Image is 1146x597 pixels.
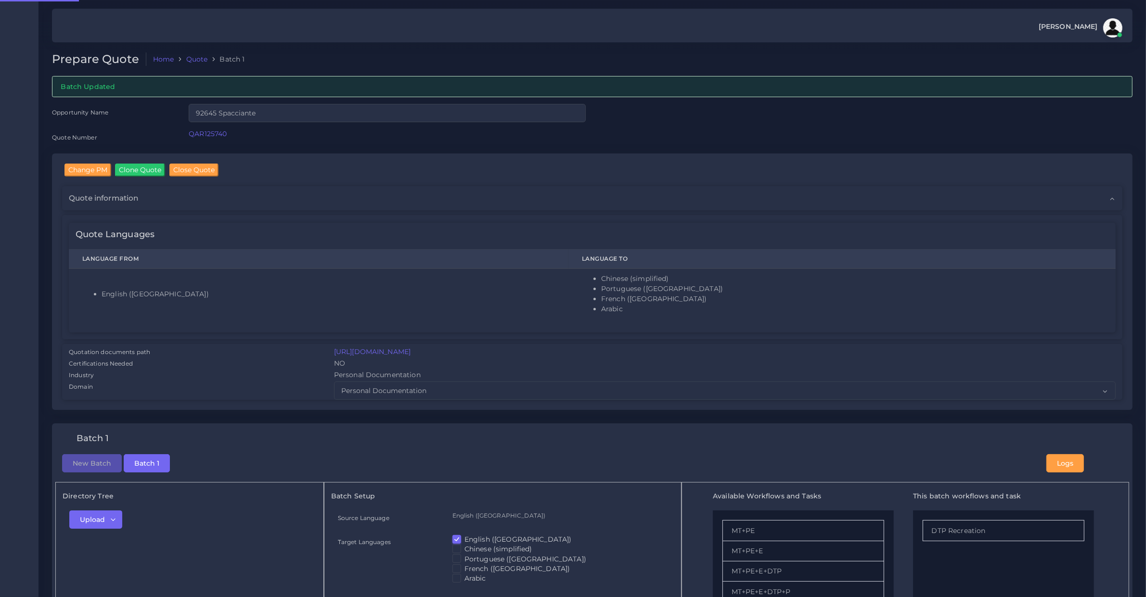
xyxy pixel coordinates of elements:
li: Chinese (simplified) [601,274,1102,284]
button: Upload [69,510,122,529]
a: Quote [186,54,208,64]
p: English ([GEOGRAPHIC_DATA]) [452,510,668,521]
li: Batch 1 [207,54,245,64]
label: Target Languages [338,538,391,546]
span: Logs [1057,459,1073,468]
li: DTP Recreation [923,520,1084,541]
a: Home [153,54,174,64]
a: [URL][DOMAIN_NAME] [334,347,411,356]
div: Quote information [62,186,1122,210]
th: Language From [69,250,568,269]
li: MT+PE+E [722,541,884,561]
label: Opportunity Name [52,108,108,116]
input: Clone Quote [115,164,165,176]
label: English ([GEOGRAPHIC_DATA]) [464,534,572,544]
label: Domain [69,382,93,391]
label: Certifications Needed [69,359,133,368]
label: Chinese (simplified) [464,544,532,554]
div: Batch Updated [52,76,1133,97]
div: Personal Documentation [327,370,1122,381]
h5: This batch workflows and task [913,492,1094,500]
label: Portuguese ([GEOGRAPHIC_DATA]) [464,554,586,564]
li: MT+PE+E+DTP [722,561,884,582]
span: [PERSON_NAME] [1039,23,1098,30]
a: QAR125740 [189,129,227,138]
li: English ([GEOGRAPHIC_DATA]) [102,289,555,299]
button: Batch 1 [124,454,170,472]
li: MT+PE [722,520,884,541]
label: Industry [69,371,94,380]
label: French ([GEOGRAPHIC_DATA]) [464,564,570,573]
h5: Available Workflows and Tasks [713,492,894,500]
button: Logs [1046,454,1084,472]
span: Quote information [69,193,138,203]
button: New Batch [62,454,122,472]
h5: Directory Tree [63,492,317,500]
h2: Prepare Quote [52,52,146,66]
img: avatar [1103,18,1122,38]
h4: Batch 1 [77,433,109,444]
input: Change PM [64,164,111,176]
li: Arabic [601,304,1102,314]
a: Batch 1 [124,458,170,467]
h4: Quote Languages [76,229,155,240]
label: Source Language [338,514,389,522]
input: Close Quote [169,164,219,176]
div: NO [327,358,1122,370]
label: Quotation documents path [69,348,150,356]
li: French ([GEOGRAPHIC_DATA]) [601,294,1102,304]
h5: Batch Setup [331,492,675,500]
a: [PERSON_NAME]avatar [1034,18,1126,38]
label: Arabic [464,573,486,583]
th: Language To [568,250,1116,269]
li: Portuguese ([GEOGRAPHIC_DATA]) [601,284,1102,294]
a: New Batch [62,458,122,467]
label: Quote Number [52,133,97,141]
